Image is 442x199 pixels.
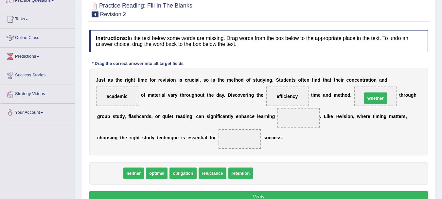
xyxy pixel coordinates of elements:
[323,77,325,83] b: t
[245,92,247,98] b: r
[312,92,314,98] b: i
[276,77,279,83] b: S
[292,77,293,83] b: t
[128,114,130,119] b: f
[183,114,186,119] b: d
[381,114,384,119] b: n
[197,92,200,98] b: o
[200,92,203,98] b: u
[192,77,195,83] b: c
[163,77,165,83] b: v
[406,114,407,119] b: ,
[277,108,320,128] span: Drop target
[130,114,131,119] b: l
[211,92,214,98] b: e
[252,114,255,119] b: e
[364,77,365,83] b: r
[140,77,144,83] b: m
[200,77,201,83] b: ,
[189,114,192,119] b: g
[258,114,261,119] b: e
[293,77,296,83] b: s
[117,114,120,119] b: u
[178,114,180,119] b: e
[196,114,199,119] b: c
[256,77,257,83] b: t
[164,92,166,98] b: l
[337,114,340,119] b: e
[206,114,209,119] b: s
[373,114,374,119] b: t
[112,135,115,140] b: n
[350,114,353,119] b: n
[327,114,328,119] b: i
[156,92,159,98] b: e
[261,114,263,119] b: a
[189,77,192,83] b: u
[173,77,176,83] b: n
[231,114,233,119] b: y
[89,1,192,17] h2: Practice Reading: Fill In The Blanks
[396,114,397,119] b: t
[324,114,327,119] b: L
[323,92,326,98] b: a
[354,77,357,83] b: c
[272,77,274,83] b: .
[222,92,224,98] b: y
[0,85,75,101] a: Strategy Videos
[247,114,250,119] b: n
[182,92,185,98] b: h
[228,114,230,119] b: t
[376,114,380,119] b: m
[158,77,160,83] b: r
[122,114,125,119] b: y
[370,77,371,83] b: i
[151,114,153,119] b: ,
[354,87,397,106] span: Drop target
[248,92,251,98] b: n
[170,92,173,98] b: a
[238,77,241,83] b: o
[146,114,149,119] b: d
[220,114,223,119] b: c
[119,114,122,119] b: d
[231,92,232,98] b: i
[96,77,98,83] b: J
[318,92,321,98] b: e
[102,135,105,140] b: o
[338,77,341,83] b: e
[330,114,333,119] b: e
[408,92,411,98] b: u
[263,114,265,119] b: r
[167,77,169,83] b: s
[244,114,247,119] b: a
[352,77,355,83] b: n
[328,114,330,119] b: k
[266,87,309,106] span: Drop target
[238,92,240,98] b: o
[361,114,363,119] b: h
[327,77,330,83] b: a
[265,77,267,83] b: i
[403,114,406,119] b: s
[162,114,165,119] b: q
[241,114,244,119] b: h
[134,114,136,119] b: s
[222,77,224,83] b: e
[338,92,340,98] b: e
[261,92,263,98] b: e
[186,114,187,119] b: i
[219,92,222,98] b: a
[203,92,204,98] b: t
[223,114,225,119] b: a
[405,92,408,98] b: o
[258,92,261,98] b: h
[366,77,368,83] b: a
[159,92,160,98] b: r
[289,77,292,83] b: n
[170,77,173,83] b: o
[203,77,206,83] b: s
[357,77,360,83] b: e
[172,114,173,119] b: t
[96,87,138,106] span: Drop target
